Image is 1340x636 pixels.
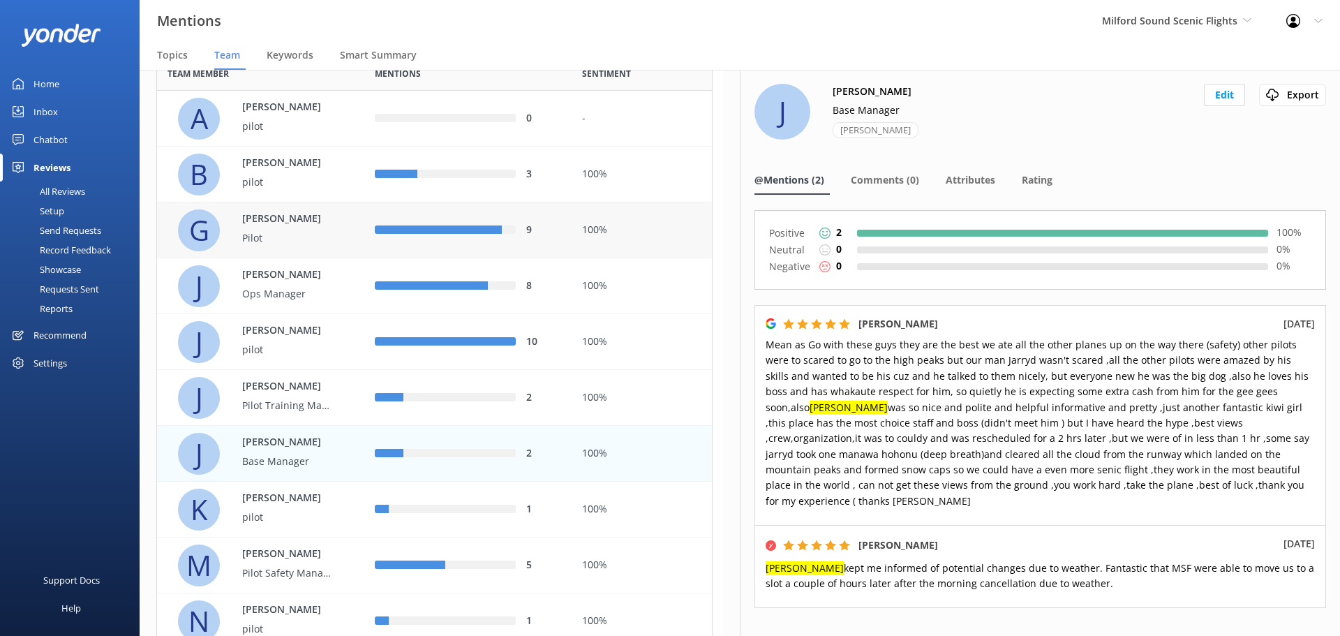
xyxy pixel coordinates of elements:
[8,240,140,260] a: Record Feedback
[1283,316,1315,332] p: [DATE]
[178,489,220,531] div: K
[526,111,561,126] div: 0
[582,111,701,126] div: -
[8,260,140,279] a: Showcase
[242,212,333,227] p: [PERSON_NAME]
[526,167,561,182] div: 3
[8,240,111,260] div: Record Feedback
[833,103,900,118] p: Base Manager
[8,260,81,279] div: Showcase
[1283,536,1315,552] p: [DATE]
[156,91,713,147] div: row
[178,433,220,475] div: J
[242,510,333,525] p: pilot
[8,201,140,221] a: Setup
[582,223,701,238] div: 100%
[8,279,99,299] div: Requests Sent
[526,223,561,238] div: 9
[526,558,561,573] div: 5
[1276,242,1311,257] p: 0 %
[178,265,220,307] div: J
[582,279,701,294] div: 100%
[582,334,701,350] div: 100%
[33,154,70,182] div: Reviews
[156,314,713,370] div: row
[526,446,561,461] div: 2
[8,299,140,318] a: Reports
[769,225,811,242] p: Positive
[766,338,1309,508] span: Mean as Go with these guys they are the best we ate all the other planes up on the way there (saf...
[1263,87,1323,103] div: Export
[33,126,68,154] div: Chatbot
[766,561,1314,590] span: kept me informed of potential changes due to weather. Fantastic that MSF were able to move us to ...
[242,175,333,190] p: pilot
[242,379,333,394] p: [PERSON_NAME]
[156,426,713,482] div: row
[156,482,713,538] div: row
[526,334,561,350] div: 10
[582,167,701,182] div: 100%
[1204,84,1245,106] button: Edit
[178,377,220,419] div: J
[582,390,701,406] div: 100%
[43,566,100,594] div: Support Docs
[156,147,713,202] div: row
[8,182,140,201] a: All Reviews
[242,491,333,506] p: [PERSON_NAME]
[340,48,417,62] span: Smart Summary
[242,230,333,246] p: Pilot
[33,70,59,98] div: Home
[33,98,58,126] div: Inbox
[8,201,64,221] div: Setup
[33,321,87,349] div: Recommend
[833,122,918,138] div: [PERSON_NAME]
[946,173,995,187] span: Attributes
[526,390,561,406] div: 2
[8,182,85,201] div: All Reviews
[526,614,561,629] div: 1
[242,323,333,339] p: [PERSON_NAME]
[167,67,229,80] span: Team member
[242,547,333,562] p: [PERSON_NAME]
[851,173,919,187] span: Comments (0)
[858,538,938,553] h5: [PERSON_NAME]
[61,594,81,622] div: Help
[242,398,333,413] p: Pilot Training Manager
[375,67,421,80] span: Mentions
[582,67,631,80] span: Sentiment
[157,10,221,32] h3: Mentions
[582,558,701,573] div: 100%
[858,316,938,332] h5: [PERSON_NAME]
[8,221,140,240] a: Send Requests
[267,48,313,62] span: Keywords
[810,401,888,414] mark: [PERSON_NAME]
[754,173,824,187] span: @Mentions (2)
[178,154,220,195] div: B
[242,342,333,357] p: pilot
[156,202,713,258] div: row
[178,209,220,251] div: G
[156,258,713,314] div: row
[33,349,67,377] div: Settings
[242,435,333,450] p: [PERSON_NAME]
[526,279,561,294] div: 8
[1276,258,1311,274] p: 0 %
[242,119,333,134] p: pilot
[8,299,73,318] div: Reports
[8,279,140,299] a: Requests Sent
[754,84,810,140] div: J
[769,242,811,258] p: Neutral
[214,48,240,62] span: Team
[242,267,333,283] p: [PERSON_NAME]
[836,242,842,257] p: 0
[766,561,844,575] mark: [PERSON_NAME]
[242,286,333,302] p: Ops Manager
[582,446,701,461] div: 100%
[1102,14,1237,27] span: Milford Sound Scenic Flights
[178,321,220,363] div: J
[526,502,561,517] div: 1
[156,538,713,593] div: row
[242,156,333,171] p: [PERSON_NAME]
[8,221,101,240] div: Send Requests
[156,370,713,426] div: row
